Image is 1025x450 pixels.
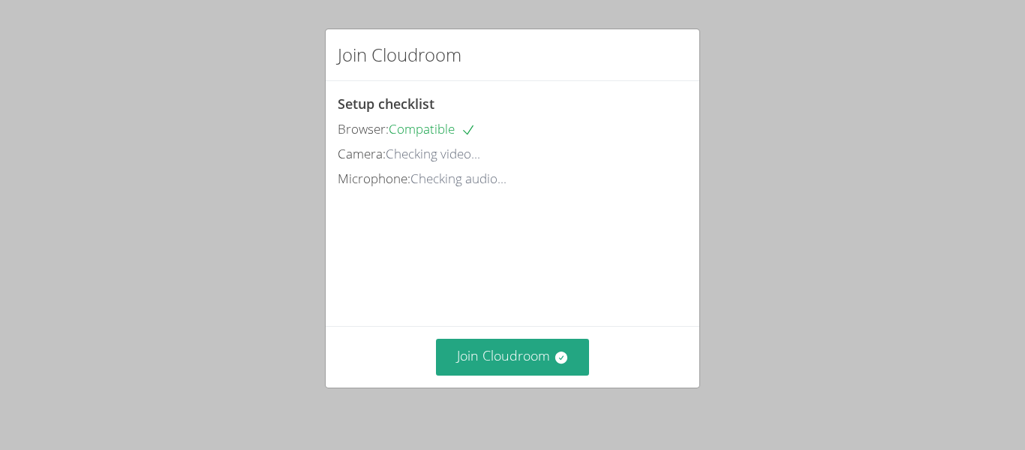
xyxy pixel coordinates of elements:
[338,41,461,68] h2: Join Cloudroom
[338,145,386,162] span: Camera:
[338,170,410,187] span: Microphone:
[338,120,389,137] span: Browser:
[338,95,434,113] span: Setup checklist
[410,170,506,187] span: Checking audio...
[436,339,590,376] button: Join Cloudroom
[389,120,476,137] span: Compatible
[386,145,480,162] span: Checking video...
